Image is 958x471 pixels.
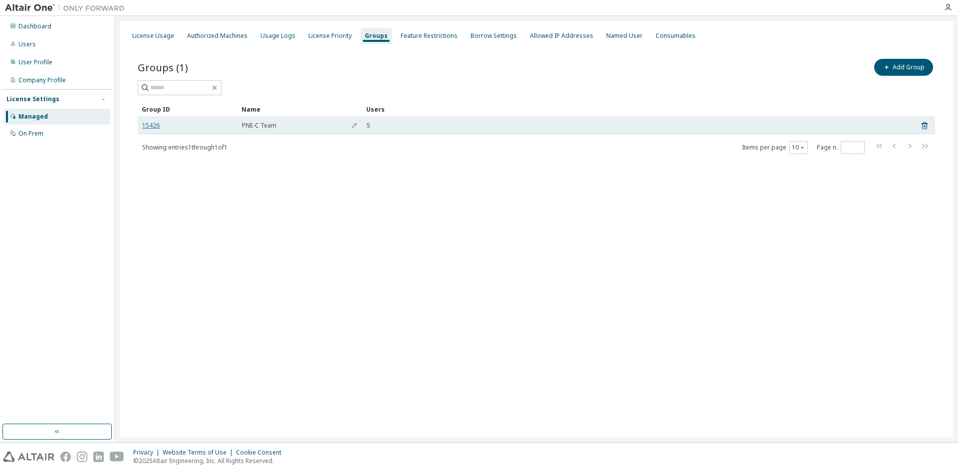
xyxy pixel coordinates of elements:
[742,141,808,154] span: Items per page
[133,449,163,457] div: Privacy
[606,32,643,40] div: Named User
[18,130,43,138] div: On Prem
[366,101,907,117] div: Users
[656,32,696,40] div: Consumables
[3,452,54,462] img: altair_logo.svg
[163,449,236,457] div: Website Terms of Use
[365,32,388,40] div: Groups
[401,32,458,40] div: Feature Restrictions
[138,60,188,74] span: Groups (1)
[18,113,48,121] div: Managed
[241,101,358,117] div: Name
[242,122,276,130] span: PNE-C Team
[142,101,234,117] div: Group ID
[110,452,124,462] img: youtube.svg
[530,32,593,40] div: Allowed IP Addresses
[133,457,287,465] p: © 2025 Altair Engineering, Inc. All Rights Reserved.
[18,22,51,30] div: Dashboard
[60,452,71,462] img: facebook.svg
[817,141,865,154] span: Page n.
[874,59,933,76] button: Add Group
[18,76,66,84] div: Company Profile
[93,452,104,462] img: linkedin.svg
[5,3,130,13] img: Altair One
[471,32,517,40] div: Borrow Settings
[142,122,160,130] a: 15426
[142,143,228,152] span: Showing entries 1 through 1 of 1
[18,58,52,66] div: User Profile
[367,122,370,130] span: 5
[6,95,59,103] div: License Settings
[792,144,805,152] button: 10
[260,32,295,40] div: Usage Logs
[77,452,87,462] img: instagram.svg
[18,40,36,48] div: Users
[308,32,352,40] div: License Priority
[132,32,174,40] div: License Usage
[236,449,287,457] div: Cookie Consent
[187,32,247,40] div: Authorized Machines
